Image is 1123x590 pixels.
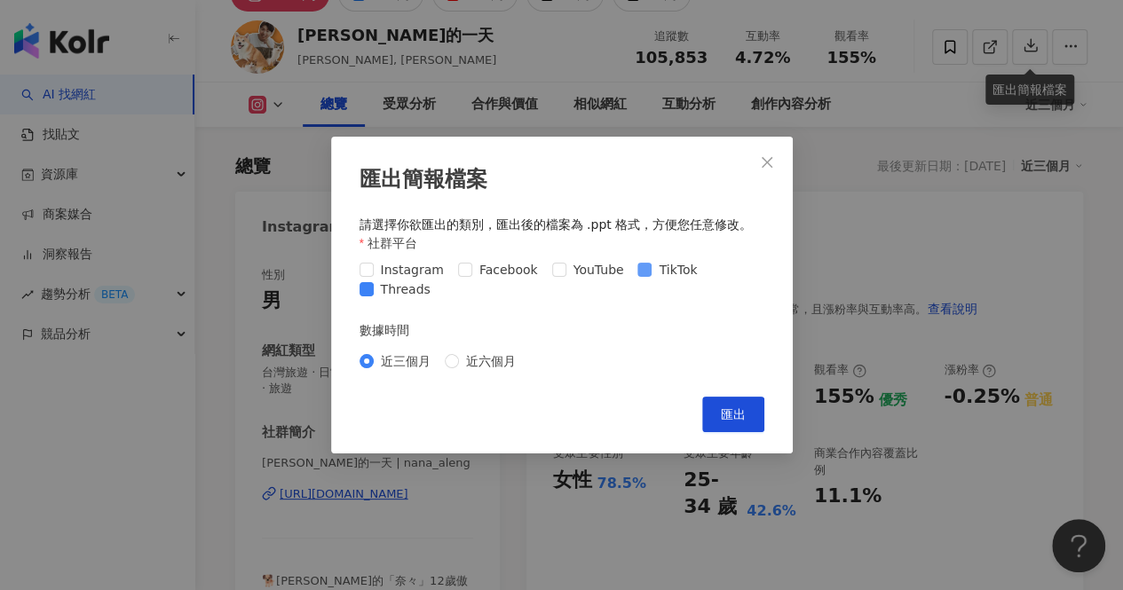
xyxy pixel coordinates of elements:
[360,165,764,195] div: 匯出簡報檔案
[760,155,774,169] span: close
[702,397,764,432] button: 匯出
[566,260,631,279] span: YouTube
[721,407,746,421] span: 匯出
[374,260,451,279] span: Instagram
[360,233,431,253] label: 社群平台
[472,260,545,279] span: Facebook
[749,145,785,180] button: Close
[374,279,438,299] span: Threads
[652,260,704,279] span: TikTok
[374,351,438,371] span: 近三個月
[459,351,523,371] span: 近六個月
[360,320,422,340] label: 數據時間
[360,216,764,234] div: 請選擇你欲匯出的類別，匯出後的檔案為 .ppt 格式，方便您任意修改。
